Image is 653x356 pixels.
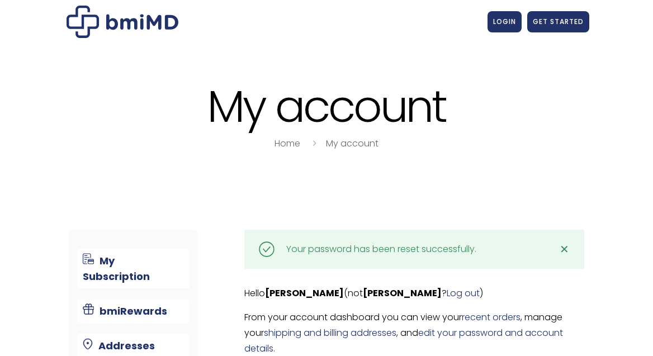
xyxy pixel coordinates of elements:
[244,286,584,301] p: Hello (not ? )
[527,11,589,32] a: GET STARTED
[363,287,442,300] strong: [PERSON_NAME]
[533,17,584,26] span: GET STARTED
[447,287,480,300] a: Log out
[286,241,476,257] div: Your password has been reset successfully.
[275,137,300,150] a: Home
[64,83,589,130] h1: My account
[264,326,396,339] a: shipping and billing addresses
[488,11,522,32] a: LOGIN
[553,238,576,260] a: ✕
[308,137,320,150] i: breadcrumbs separator
[326,137,378,150] a: My account
[67,6,178,38] img: My account
[77,300,189,323] a: bmiRewards
[77,249,189,288] a: My Subscription
[560,241,569,257] span: ✕
[493,17,516,26] span: LOGIN
[462,311,520,324] a: recent orders
[265,287,344,300] strong: [PERSON_NAME]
